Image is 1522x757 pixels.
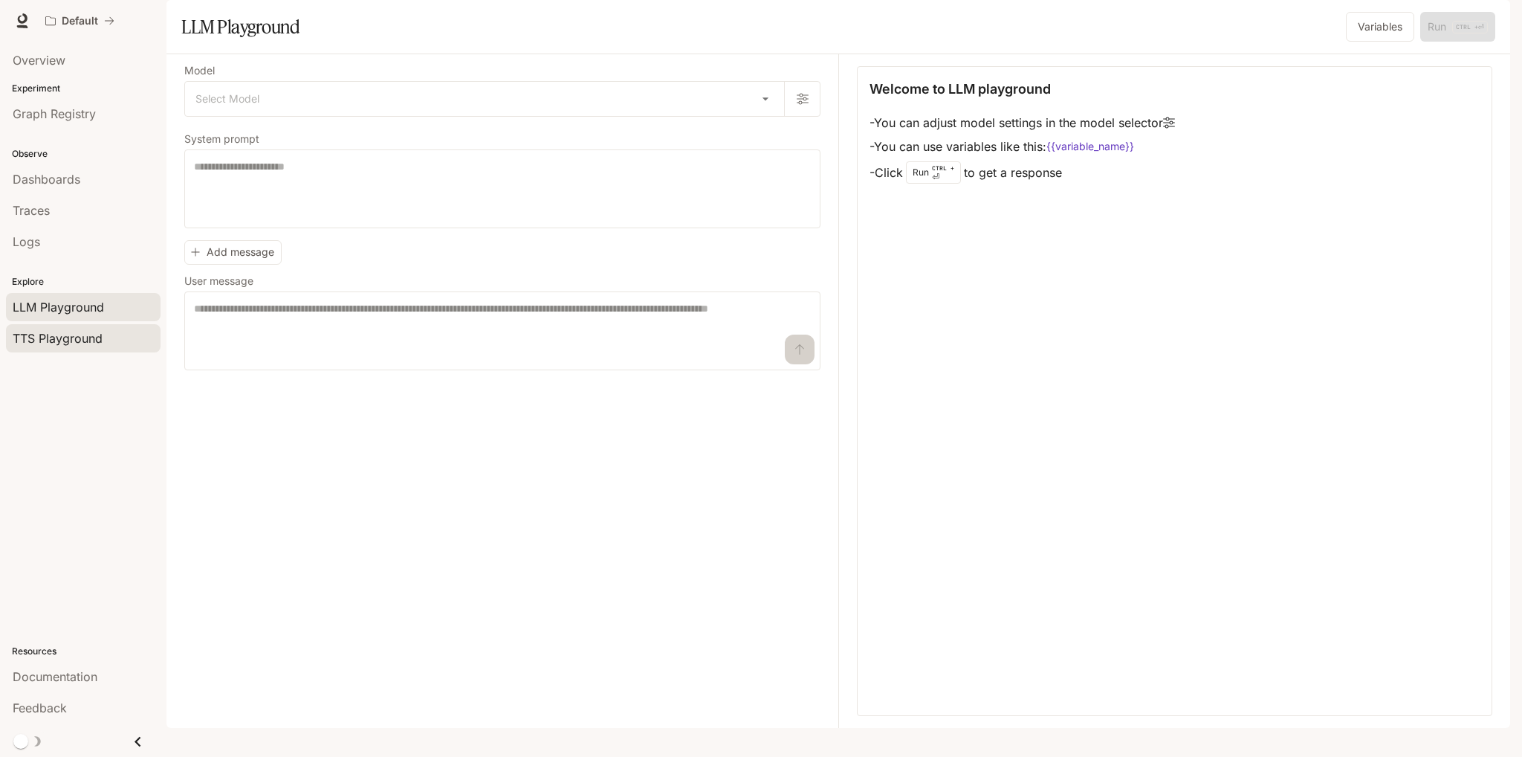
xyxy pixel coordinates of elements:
p: Model [184,65,215,76]
p: Welcome to LLM playground [870,79,1051,99]
div: Select Model [185,82,784,116]
p: Default [62,15,98,28]
li: - You can adjust model settings in the model selector [870,111,1175,135]
span: Select Model [195,91,259,106]
button: All workspaces [39,6,121,36]
code: {{variable_name}} [1046,139,1134,154]
p: ⏎ [932,164,954,181]
button: Add message [184,240,282,265]
li: - Click to get a response [870,158,1175,187]
p: CTRL + [932,164,954,173]
p: System prompt [184,134,259,144]
div: Run [906,161,961,184]
li: - You can use variables like this: [870,135,1175,158]
p: User message [184,276,253,286]
h1: LLM Playground [181,12,299,42]
button: Variables [1346,12,1414,42]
